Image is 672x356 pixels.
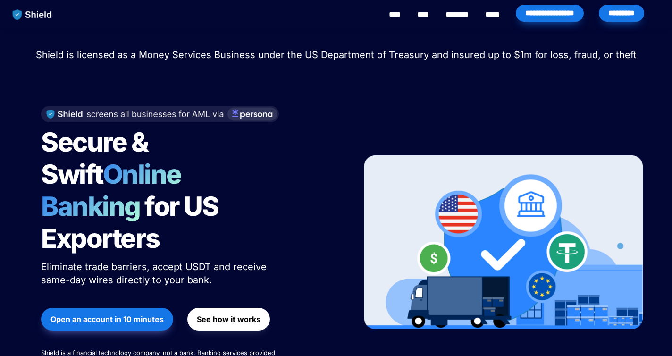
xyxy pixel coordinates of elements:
[41,158,191,222] span: Online Banking
[41,308,173,331] button: Open an account in 10 minutes
[36,49,637,60] span: Shield is licensed as a Money Services Business under the US Department of Treasury and insured u...
[8,5,57,25] img: website logo
[197,314,260,324] strong: See how it works
[50,314,164,324] strong: Open an account in 10 minutes
[187,308,270,331] button: See how it works
[41,126,152,190] span: Secure & Swift
[41,303,173,335] a: Open an account in 10 minutes
[187,303,270,335] a: See how it works
[41,190,223,254] span: for US Exporters
[41,261,269,286] span: Eliminate trade barriers, accept USDT and receive same-day wires directly to your bank.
